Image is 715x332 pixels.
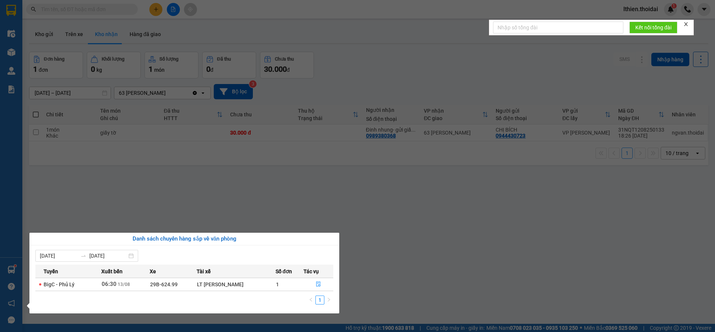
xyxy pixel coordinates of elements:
span: Tài xế [197,267,211,275]
span: left [309,297,313,302]
span: right [327,297,331,302]
span: 13/08 [118,282,130,287]
button: left [306,296,315,304]
input: Đến ngày [89,252,127,260]
button: Kết nối tổng đài [629,22,677,33]
button: file-done [304,278,333,290]
span: swap-right [80,253,86,259]
span: Tuyến [44,267,58,275]
span: Kết nối tổng đài [635,23,671,32]
span: 1 [276,281,279,287]
span: Số đơn [276,267,292,275]
li: Previous Page [306,296,315,304]
span: 29B-624.99 [150,281,178,287]
div: Danh sách chuyến hàng sắp về văn phòng [35,235,333,244]
span: BigC - Phủ Lý [44,281,74,287]
span: file-done [316,281,321,287]
span: Xe [150,267,156,275]
span: Xuất bến [101,267,123,275]
li: Next Page [324,296,333,304]
span: to [80,253,86,259]
div: LT [PERSON_NAME] [197,280,275,289]
span: 06:30 [102,281,117,287]
input: Từ ngày [40,252,77,260]
button: right [324,296,333,304]
span: close [683,22,689,27]
span: Tác vụ [304,267,319,275]
li: 1 [315,296,324,304]
a: 1 [316,296,324,304]
input: Nhập số tổng đài [493,22,623,33]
